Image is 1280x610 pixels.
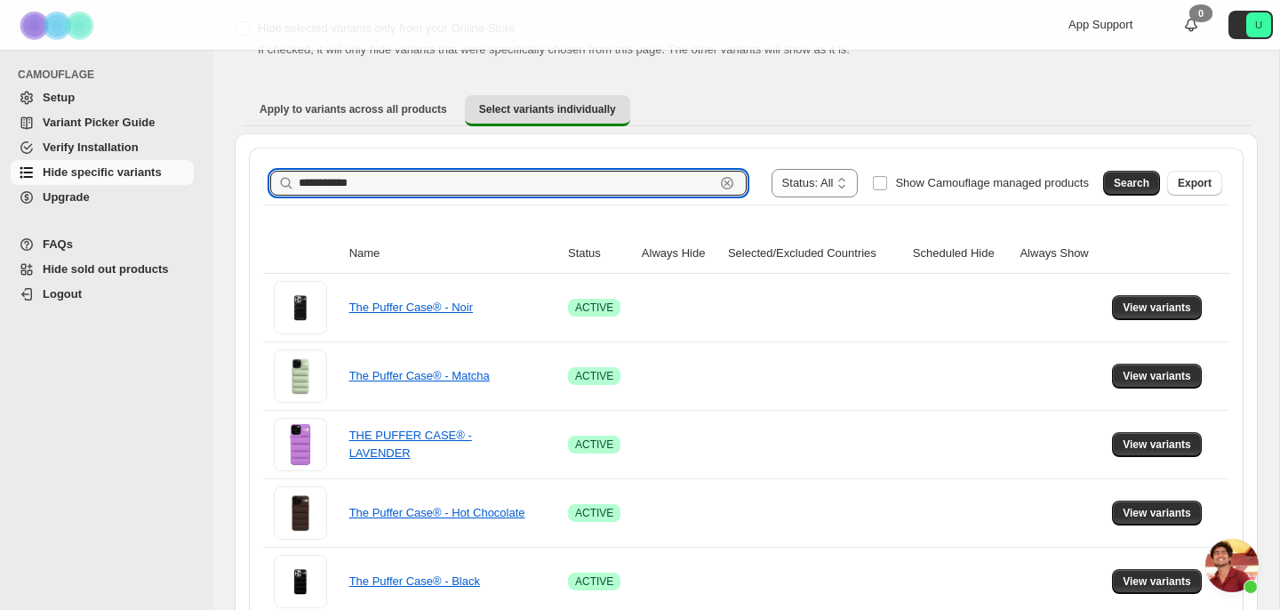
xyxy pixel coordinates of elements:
[1123,369,1191,383] span: View variants
[344,234,563,274] th: Name
[1123,437,1191,452] span: View variants
[1112,501,1202,526] button: View variants
[11,185,194,210] a: Upgrade
[43,237,73,251] span: FAQs
[1123,574,1191,589] span: View variants
[1123,301,1191,315] span: View variants
[43,262,169,276] span: Hide sold out products
[43,91,75,104] span: Setup
[718,174,736,192] button: Clear
[1112,432,1202,457] button: View variants
[895,176,1089,189] span: Show Camouflage managed products
[1228,11,1273,39] button: Avatar with initials U
[11,85,194,110] a: Setup
[1014,234,1107,274] th: Always Show
[908,234,1015,274] th: Scheduled Hide
[11,232,194,257] a: FAQs
[349,429,472,460] a: THE PUFFER CASE® - LAVENDER
[349,369,490,382] a: The Puffer Case® - Matcha
[260,102,447,116] span: Apply to variants across all products
[43,116,155,129] span: Variant Picker Guide
[1205,539,1259,592] a: Open chat
[575,574,613,589] span: ACTIVE
[575,437,613,452] span: ACTIVE
[1123,506,1191,520] span: View variants
[1103,171,1160,196] button: Search
[43,287,82,301] span: Logout
[723,234,908,274] th: Selected/Excluded Countries
[563,234,636,274] th: Status
[1068,18,1132,31] span: App Support
[1112,364,1202,389] button: View variants
[43,165,162,179] span: Hide specific variants
[11,135,194,160] a: Verify Installation
[1182,16,1200,34] a: 0
[465,95,630,126] button: Select variants individually
[11,282,194,307] a: Logout
[575,506,613,520] span: ACTIVE
[245,95,461,124] button: Apply to variants across all products
[349,301,473,314] a: The Puffer Case® - Noir
[1246,12,1271,37] span: Avatar with initials U
[18,68,201,82] span: CAMOUFLAGE
[636,234,723,274] th: Always Hide
[11,160,194,185] a: Hide specific variants
[575,301,613,315] span: ACTIVE
[1114,176,1149,190] span: Search
[1189,4,1212,22] div: 0
[43,140,139,154] span: Verify Installation
[14,1,103,50] img: Camouflage
[1112,295,1202,320] button: View variants
[349,574,480,588] a: The Puffer Case® - Black
[349,506,525,519] a: The Puffer Case® - Hot Chocolate
[1178,176,1212,190] span: Export
[575,369,613,383] span: ACTIVE
[43,190,90,204] span: Upgrade
[1167,171,1222,196] button: Export
[479,102,616,116] span: Select variants individually
[11,110,194,135] a: Variant Picker Guide
[11,257,194,282] a: Hide sold out products
[1112,569,1202,594] button: View variants
[1255,20,1262,30] text: U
